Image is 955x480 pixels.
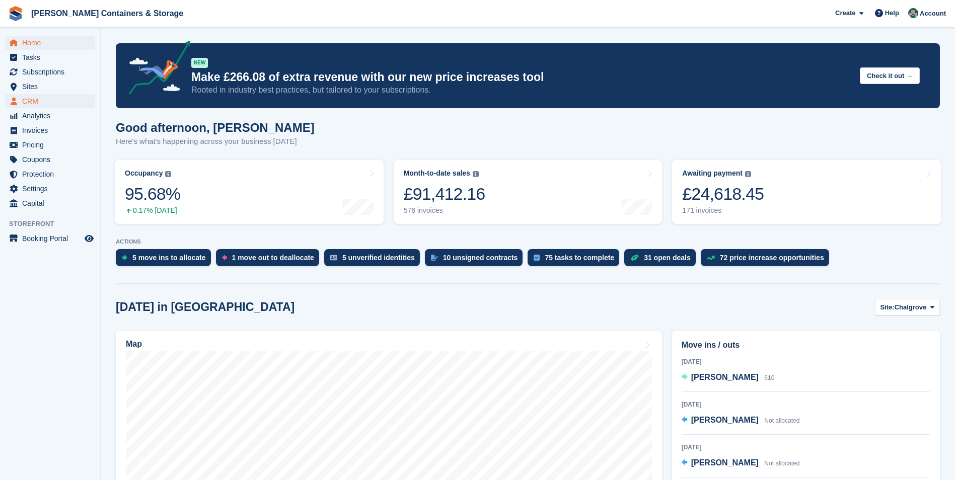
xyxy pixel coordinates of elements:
span: [PERSON_NAME] [691,373,759,381]
img: icon-info-grey-7440780725fd019a000dd9b08b2336e03edf1995a4989e88bcd33f0948082b44.svg [165,171,171,177]
p: ACTIONS [116,238,940,245]
img: stora-icon-8386f47178a22dfd0bd8f6a31ec36ba5ce8667c1dd55bd0f319d3a0aa187defe.svg [8,6,23,21]
span: Coupons [22,152,83,167]
span: [PERSON_NAME] [691,416,759,424]
div: 1 move out to deallocate [232,254,314,262]
span: Booking Portal [22,231,83,246]
img: price_increase_opportunities-93ffe204e8149a01c8c9dc8f82e8f89637d9d84a8eef4429ea346261dce0b2c0.svg [707,256,715,260]
span: Invoices [22,123,83,137]
h1: Good afternoon, [PERSON_NAME] [116,121,315,134]
a: Occupancy 95.68% 0.17% [DATE] [115,160,384,224]
a: 1 move out to deallocate [216,249,324,271]
a: menu [5,123,95,137]
span: Tasks [22,50,83,64]
a: 31 open deals [624,249,701,271]
a: menu [5,152,95,167]
div: £91,412.16 [404,184,485,204]
span: Account [920,9,946,19]
div: 72 price increase opportunities [720,254,824,262]
img: move_ins_to_allocate_icon-fdf77a2bb77ea45bf5b3d319d69a93e2d87916cf1d5bf7949dd705db3b84f3ca.svg [122,255,127,261]
a: 10 unsigned contracts [425,249,528,271]
a: menu [5,36,95,50]
a: menu [5,196,95,210]
div: [DATE] [682,400,930,409]
h2: Move ins / outs [682,339,930,351]
h2: Map [126,340,142,349]
a: menu [5,94,95,108]
span: Subscriptions [22,65,83,79]
img: price-adjustments-announcement-icon-8257ccfd72463d97f412b2fc003d46551f7dbcb40ab6d574587a9cd5c0d94... [120,41,191,98]
div: 576 invoices [404,206,485,215]
a: [PERSON_NAME] Not allocated [682,457,800,470]
button: Check it out → [860,67,920,84]
a: Preview store [83,232,95,245]
a: menu [5,231,95,246]
div: Occupancy [125,169,163,178]
div: 5 move ins to allocate [132,254,206,262]
a: menu [5,65,95,79]
span: Chalgrove [895,302,927,312]
span: Protection [22,167,83,181]
a: menu [5,138,95,152]
a: menu [5,182,95,196]
h2: [DATE] in [GEOGRAPHIC_DATA] [116,300,295,314]
img: contract_signature_icon-13c848040528278c33f63329250d36e43548de30e8caae1d1a13099fd9432cc5.svg [431,255,438,261]
img: Julia Marcham [908,8,918,18]
span: [PERSON_NAME] [691,458,759,467]
div: NEW [191,58,208,68]
div: 10 unsigned contracts [443,254,518,262]
a: 5 move ins to allocate [116,249,216,271]
p: Make £266.08 of extra revenue with our new price increases tool [191,70,852,85]
img: task-75834270c22a3079a89374b754ae025e5fb1db73e45f91037f5363f120a921f8.svg [534,255,540,261]
p: Rooted in industry best practices, but tailored to your subscriptions. [191,85,852,96]
a: 72 price increase opportunities [701,249,834,271]
span: Not allocated [764,417,799,424]
a: menu [5,79,95,94]
span: Analytics [22,109,83,123]
span: Storefront [9,219,100,229]
span: Help [885,8,899,18]
a: [PERSON_NAME] Containers & Storage [27,5,187,22]
div: Awaiting payment [682,169,743,178]
div: 0.17% [DATE] [125,206,180,215]
span: Site: [880,302,895,312]
div: 95.68% [125,184,180,204]
span: Create [835,8,855,18]
a: Month-to-date sales £91,412.16 576 invoices [394,160,663,224]
img: deal-1b604bf984904fb50ccaf53a9ad4b4a5d6e5aea283cecdc64d6e3604feb123c2.svg [630,254,639,261]
div: 31 open deals [644,254,691,262]
a: [PERSON_NAME] 610 [682,371,775,384]
img: icon-info-grey-7440780725fd019a000dd9b08b2336e03edf1995a4989e88bcd33f0948082b44.svg [745,171,751,177]
a: menu [5,109,95,123]
div: 75 tasks to complete [545,254,614,262]
span: Not allocated [764,460,799,467]
span: 610 [764,374,774,381]
img: move_outs_to_deallocate_icon-f764333ba52eb49d3ac5e1228854f67142a1ed5810a6f6cc68b1a99e826820c5.svg [222,255,227,261]
button: Site: Chalgrove [875,299,940,315]
span: Settings [22,182,83,196]
div: 171 invoices [682,206,764,215]
a: Awaiting payment £24,618.45 171 invoices [672,160,941,224]
p: Here's what's happening across your business [DATE] [116,136,315,147]
span: Pricing [22,138,83,152]
img: verify_identity-adf6edd0f0f0b5bbfe63781bf79b02c33cf7c696d77639b501bdc392416b5a36.svg [330,255,337,261]
a: [PERSON_NAME] Not allocated [682,414,800,427]
span: Home [22,36,83,50]
a: 75 tasks to complete [528,249,624,271]
div: Month-to-date sales [404,169,470,178]
div: 5 unverified identities [342,254,415,262]
a: menu [5,50,95,64]
div: [DATE] [682,357,930,366]
a: 5 unverified identities [324,249,425,271]
img: icon-info-grey-7440780725fd019a000dd9b08b2336e03edf1995a4989e88bcd33f0948082b44.svg [473,171,479,177]
span: Capital [22,196,83,210]
div: [DATE] [682,443,930,452]
div: £24,618.45 [682,184,764,204]
span: Sites [22,79,83,94]
a: menu [5,167,95,181]
span: CRM [22,94,83,108]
